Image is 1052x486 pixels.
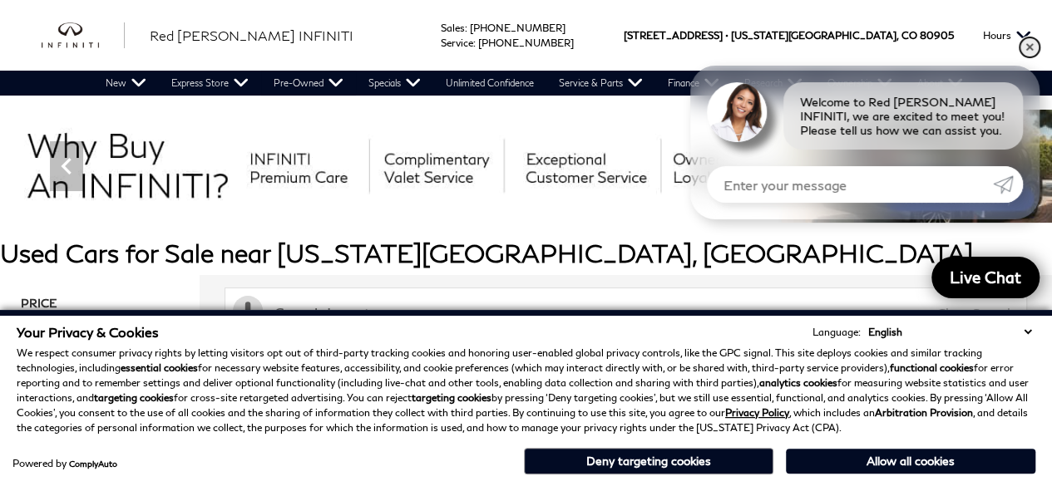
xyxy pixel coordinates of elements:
[483,192,500,209] span: Go to slide 1
[890,361,974,374] strong: functional cookies
[150,27,353,43] span: Red [PERSON_NAME] INFINITI
[225,287,1027,339] input: Search Inventory
[707,82,767,142] img: Agent profile photo
[42,22,125,49] a: infiniti
[42,22,125,49] img: INFINITI
[553,192,570,209] span: Go to slide 4
[412,391,491,404] strong: targeting cookies
[94,391,174,404] strong: targeting cookies
[530,192,546,209] span: Go to slide 3
[441,37,473,49] span: Service
[546,71,655,96] a: Service & Parts
[524,448,773,474] button: Deny targeting cookies
[17,324,159,340] span: Your Privacy & Cookies
[261,71,356,96] a: Pre-Owned
[50,141,83,191] div: Previous
[433,71,546,96] a: Unlimited Confidence
[17,346,1035,435] p: We respect consumer privacy rights by letting visitors opt out of third-party tracking cookies an...
[812,327,861,337] div: Language:
[93,71,975,96] nav: Main Navigation
[624,29,954,42] a: [STREET_ADDRESS] • [US_STATE][GEOGRAPHIC_DATA], CO 80905
[69,459,117,469] a: ComplyAuto
[875,406,973,419] strong: Arbitration Provision
[506,192,523,209] span: Go to slide 2
[783,82,1023,150] div: Welcome to Red [PERSON_NAME] INFINITI, we are excited to meet you! Please tell us how we can assi...
[473,37,476,49] span: :
[93,71,159,96] a: New
[931,257,1040,298] a: Live Chat
[356,71,433,96] a: Specials
[21,296,179,311] h5: Price
[941,267,1030,287] span: Live Chat
[655,71,732,96] a: Finance
[759,376,837,389] strong: analytics cookies
[478,37,574,49] a: [PHONE_NUMBER]
[465,22,467,34] span: :
[786,449,1035,474] button: Allow all cookies
[707,166,993,203] input: Enter your message
[233,296,263,326] svg: Click to toggle on voice search
[725,406,789,419] a: Privacy Policy
[159,71,261,96] a: Express Store
[12,459,117,469] div: Powered by
[441,22,465,34] span: Sales
[993,166,1023,203] a: Submit
[470,22,566,34] a: [PHONE_NUMBER]
[150,26,353,46] a: Red [PERSON_NAME] INFINITI
[864,324,1035,340] select: Language Select
[121,361,198,374] strong: essential cookies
